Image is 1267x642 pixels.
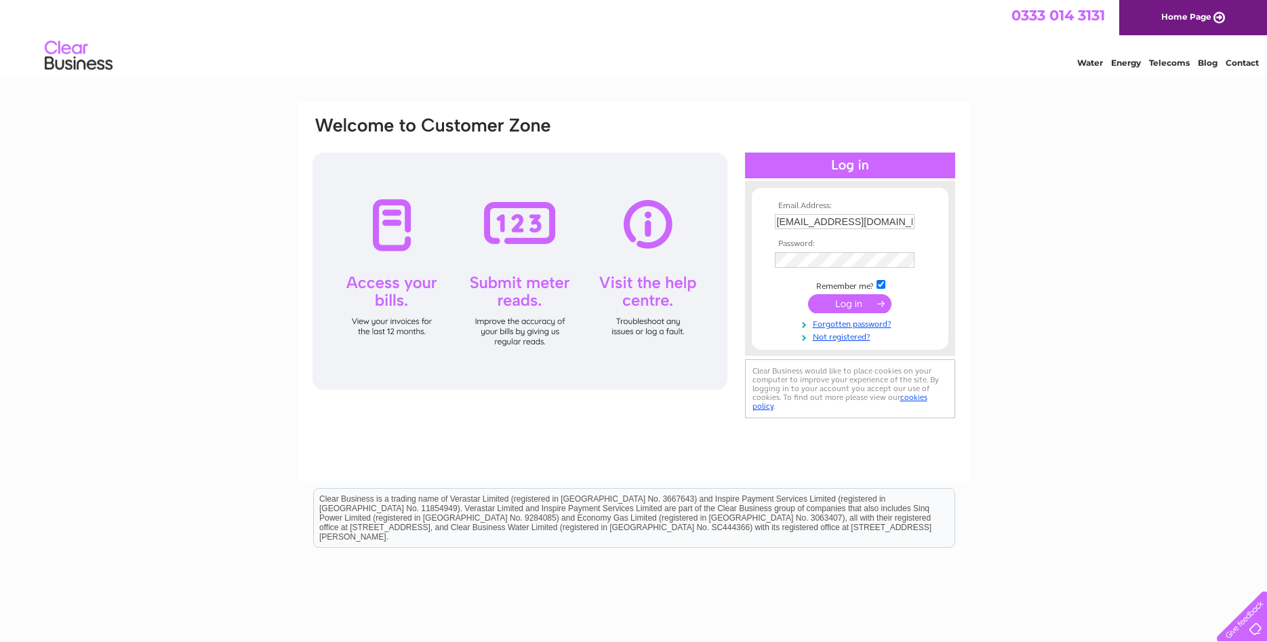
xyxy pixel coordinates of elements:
a: Energy [1111,58,1141,68]
a: Not registered? [775,329,929,342]
div: Clear Business would like to place cookies on your computer to improve your experience of the sit... [745,359,955,418]
a: Forgotten password? [775,317,929,329]
th: Password: [771,239,929,249]
a: Water [1077,58,1103,68]
a: Telecoms [1149,58,1190,68]
img: logo.png [44,35,113,77]
th: Email Address: [771,201,929,211]
div: Clear Business is a trading name of Verastar Limited (registered in [GEOGRAPHIC_DATA] No. 3667643... [314,7,954,66]
a: 0333 014 3131 [1011,7,1105,24]
a: Blog [1198,58,1218,68]
a: Contact [1226,58,1259,68]
input: Submit [808,294,891,313]
td: Remember me? [771,278,929,292]
a: cookies policy [752,393,927,411]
